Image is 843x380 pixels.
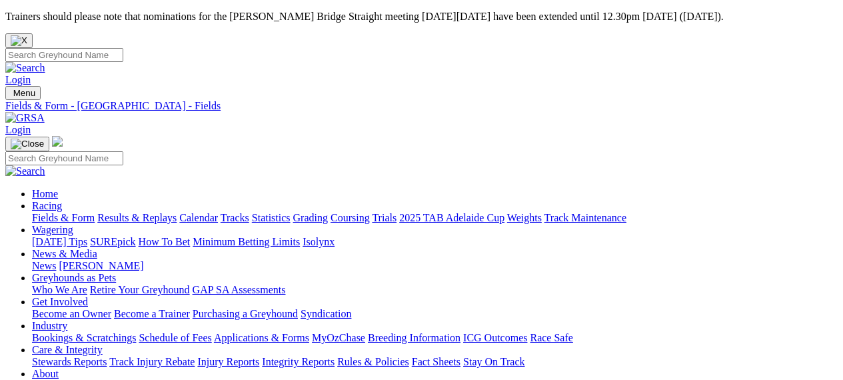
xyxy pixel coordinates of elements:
[303,236,335,247] a: Isolynx
[193,308,298,319] a: Purchasing a Greyhound
[5,62,45,74] img: Search
[5,151,123,165] input: Search
[32,200,62,211] a: Racing
[32,332,838,344] div: Industry
[463,332,527,343] a: ICG Outcomes
[11,139,44,149] img: Close
[5,100,838,112] a: Fields & Form - [GEOGRAPHIC_DATA] - Fields
[59,260,143,271] a: [PERSON_NAME]
[109,356,195,367] a: Track Injury Rebate
[32,308,111,319] a: Become an Owner
[463,356,524,367] a: Stay On Track
[32,272,116,283] a: Greyhounds as Pets
[337,356,409,367] a: Rules & Policies
[32,368,59,379] a: About
[399,212,504,223] a: 2025 TAB Adelaide Cup
[5,11,838,23] p: Trainers should please note that nominations for the [PERSON_NAME] Bridge Straight meeting [DATE]...
[32,248,97,259] a: News & Media
[5,124,31,135] a: Login
[32,344,103,355] a: Care & Integrity
[544,212,626,223] a: Track Maintenance
[32,212,95,223] a: Fields & Form
[5,74,31,85] a: Login
[530,332,572,343] a: Race Safe
[32,308,838,320] div: Get Involved
[90,284,190,295] a: Retire Your Greyhound
[5,33,33,48] button: Close
[32,224,73,235] a: Wagering
[32,188,58,199] a: Home
[412,356,460,367] a: Fact Sheets
[13,88,35,98] span: Menu
[90,236,135,247] a: SUREpick
[5,48,123,62] input: Search
[301,308,351,319] a: Syndication
[197,356,259,367] a: Injury Reports
[331,212,370,223] a: Coursing
[262,356,335,367] a: Integrity Reports
[5,112,45,124] img: GRSA
[32,212,838,224] div: Racing
[32,332,136,343] a: Bookings & Scratchings
[97,212,177,223] a: Results & Replays
[32,284,838,296] div: Greyhounds as Pets
[252,212,291,223] a: Statistics
[193,236,300,247] a: Minimum Betting Limits
[5,86,41,100] button: Toggle navigation
[32,356,107,367] a: Stewards Reports
[139,332,211,343] a: Schedule of Fees
[32,260,56,271] a: News
[193,284,286,295] a: GAP SA Assessments
[293,212,328,223] a: Grading
[32,260,838,272] div: News & Media
[52,136,63,147] img: logo-grsa-white.png
[5,165,45,177] img: Search
[32,236,838,248] div: Wagering
[32,284,87,295] a: Who We Are
[114,308,190,319] a: Become a Trainer
[32,296,88,307] a: Get Involved
[139,236,191,247] a: How To Bet
[179,212,218,223] a: Calendar
[372,212,397,223] a: Trials
[214,332,309,343] a: Applications & Forms
[368,332,460,343] a: Breeding Information
[5,137,49,151] button: Toggle navigation
[32,320,67,331] a: Industry
[221,212,249,223] a: Tracks
[312,332,365,343] a: MyOzChase
[32,236,87,247] a: [DATE] Tips
[32,356,838,368] div: Care & Integrity
[11,35,27,46] img: X
[507,212,542,223] a: Weights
